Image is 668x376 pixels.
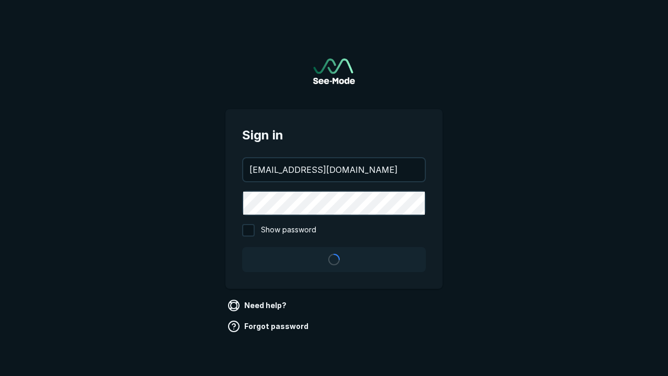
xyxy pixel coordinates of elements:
a: Forgot password [225,318,313,335]
span: Sign in [242,126,426,145]
span: Show password [261,224,316,237]
a: Go to sign in [313,58,355,84]
img: See-Mode Logo [313,58,355,84]
a: Need help? [225,297,291,314]
input: your@email.com [243,158,425,181]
